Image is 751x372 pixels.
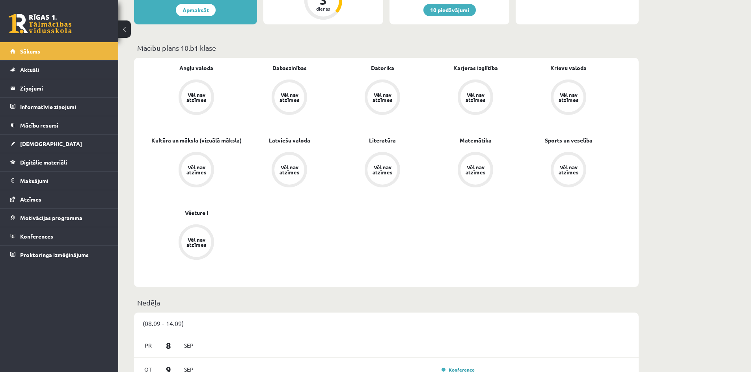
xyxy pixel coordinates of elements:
legend: Informatīvie ziņojumi [20,98,108,116]
a: Ziņojumi [10,79,108,97]
a: Motivācijas programma [10,209,108,227]
span: Sākums [20,48,40,55]
a: Vēl nav atzīmes [150,224,243,261]
a: Vēl nav atzīmes [243,152,336,189]
a: Vēl nav atzīmes [522,152,615,189]
a: Sports un veselība [545,136,593,144]
a: Aktuāli [10,61,108,79]
span: Mācību resursi [20,122,58,129]
span: Konferences [20,233,53,240]
div: Vēl nav atzīmes [278,165,300,175]
a: 10 piedāvājumi [423,4,476,16]
a: Proktoringa izmēģinājums [10,246,108,264]
a: Vēl nav atzīmes [429,80,522,117]
span: Sep [181,339,197,352]
div: Vēl nav atzīmes [557,165,580,175]
span: Pr [140,339,157,352]
div: Vēl nav atzīmes [557,92,580,102]
div: Vēl nav atzīmes [464,165,486,175]
div: Vēl nav atzīmes [371,165,393,175]
a: Digitālie materiāli [10,153,108,171]
div: (08.09 - 14.09) [134,313,639,334]
div: dienas [311,6,335,11]
a: Vēl nav atzīmes [243,80,336,117]
span: Digitālie materiāli [20,159,67,166]
a: Matemātika [460,136,492,144]
a: Kultūra un māksla (vizuālā māksla) [151,136,242,144]
div: Vēl nav atzīmes [185,92,207,102]
span: Aktuāli [20,66,39,73]
a: Vēl nav atzīmes [150,80,243,117]
a: Rīgas 1. Tālmācības vidusskola [9,14,72,33]
a: Vēl nav atzīmes [150,152,243,189]
div: Vēl nav atzīmes [464,92,486,102]
span: Atzīmes [20,196,41,203]
a: Angļu valoda [179,64,213,72]
a: Karjeras izglītība [453,64,498,72]
a: Sākums [10,42,108,60]
a: Literatūra [369,136,396,144]
a: Vēl nav atzīmes [522,80,615,117]
a: [DEMOGRAPHIC_DATA] [10,135,108,153]
a: Vēsture I [185,209,208,217]
a: Informatīvie ziņojumi [10,98,108,116]
div: Vēl nav atzīmes [371,92,393,102]
a: Krievu valoda [550,64,587,72]
span: 8 [157,339,181,352]
a: Vēl nav atzīmes [336,80,429,117]
a: Datorika [371,64,394,72]
legend: Maksājumi [20,172,108,190]
a: Dabaszinības [272,64,307,72]
a: Apmaksāt [176,4,216,16]
a: Maksājumi [10,172,108,190]
div: Vēl nav atzīmes [185,165,207,175]
a: Vēl nav atzīmes [429,152,522,189]
span: [DEMOGRAPHIC_DATA] [20,140,82,147]
p: Nedēļa [137,297,635,308]
div: Vēl nav atzīmes [185,237,207,247]
a: Latviešu valoda [269,136,310,144]
span: Motivācijas programma [20,214,82,221]
a: Vēl nav atzīmes [336,152,429,189]
p: Mācību plāns 10.b1 klase [137,43,635,53]
a: Atzīmes [10,190,108,208]
span: Proktoringa izmēģinājums [20,251,89,258]
a: Mācību resursi [10,116,108,134]
div: Vēl nav atzīmes [278,92,300,102]
a: Konferences [10,227,108,245]
legend: Ziņojumi [20,79,108,97]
